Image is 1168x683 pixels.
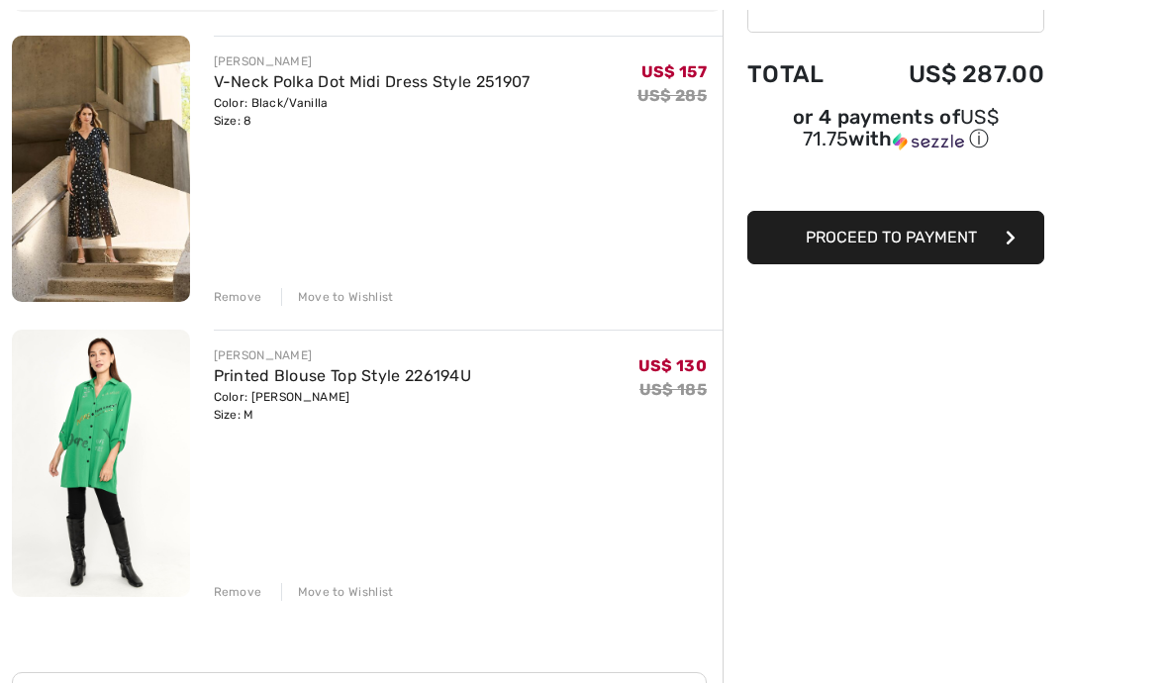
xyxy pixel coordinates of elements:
[214,583,262,601] div: Remove
[893,133,964,150] img: Sezzle
[637,86,707,105] s: US$ 285
[747,108,1044,159] div: or 4 payments ofUS$ 71.75withSezzle Click to learn more about Sezzle
[214,346,472,364] div: [PERSON_NAME]
[214,366,472,385] a: Printed Blouse Top Style 226194U
[12,36,190,302] img: V-Neck Polka Dot Midi Dress Style 251907
[214,94,531,130] div: Color: Black/Vanilla Size: 8
[641,62,707,81] span: US$ 157
[747,159,1044,204] iframe: PayPal-paypal
[803,105,999,150] span: US$ 71.75
[806,228,977,246] span: Proceed to Payment
[638,356,707,375] span: US$ 130
[747,108,1044,152] div: or 4 payments of with
[214,288,262,306] div: Remove
[747,211,1044,264] button: Proceed to Payment
[639,380,707,399] s: US$ 185
[281,583,394,601] div: Move to Wishlist
[281,288,394,306] div: Move to Wishlist
[12,330,190,596] img: Printed Blouse Top Style 226194U
[214,388,472,424] div: Color: [PERSON_NAME] Size: M
[747,41,854,108] td: Total
[854,41,1044,108] td: US$ 287.00
[214,72,531,91] a: V-Neck Polka Dot Midi Dress Style 251907
[214,52,531,70] div: [PERSON_NAME]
